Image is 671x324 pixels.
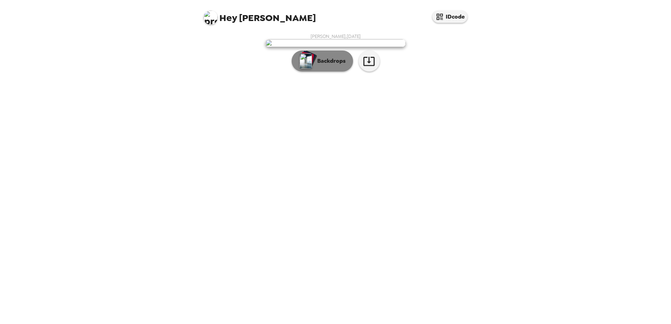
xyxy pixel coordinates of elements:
span: [PERSON_NAME] , [DATE] [311,33,361,39]
span: Hey [219,12,237,24]
img: profile pic [204,11,218,25]
button: Backdrops [292,50,353,72]
p: Backdrops [314,57,346,65]
button: IDcode [432,11,467,23]
img: user [265,39,406,47]
span: [PERSON_NAME] [204,7,316,23]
